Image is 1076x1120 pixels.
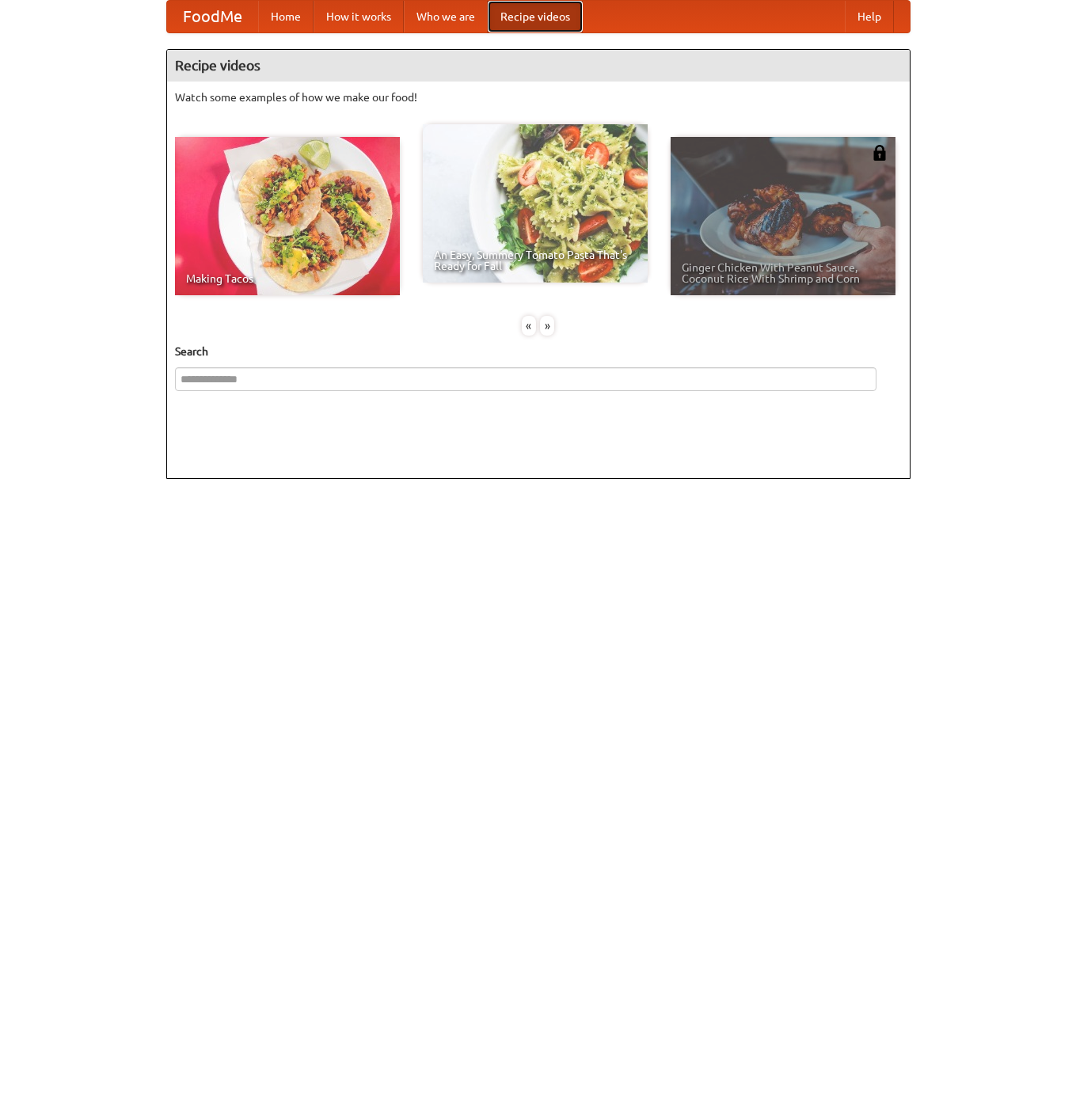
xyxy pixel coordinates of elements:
span: Making Tacos [186,273,389,284]
h5: Search [175,344,902,359]
h4: Recipe videos [167,50,910,82]
a: Recipe videos [488,1,583,32]
span: An Easy, Summery Tomato Pasta That's Ready for Fall [434,249,637,271]
div: « [522,316,536,336]
a: Who we are [404,1,488,32]
img: 483408.png [872,145,888,161]
a: An Easy, Summery Tomato Pasta That's Ready for Fall [423,124,648,283]
a: Help [845,1,894,32]
a: How it works [314,1,404,32]
a: Making Tacos [175,137,400,295]
a: FoodMe [167,1,258,32]
div: » [540,316,554,336]
p: Watch some examples of how we make our food! [175,89,902,105]
a: Home [258,1,314,32]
